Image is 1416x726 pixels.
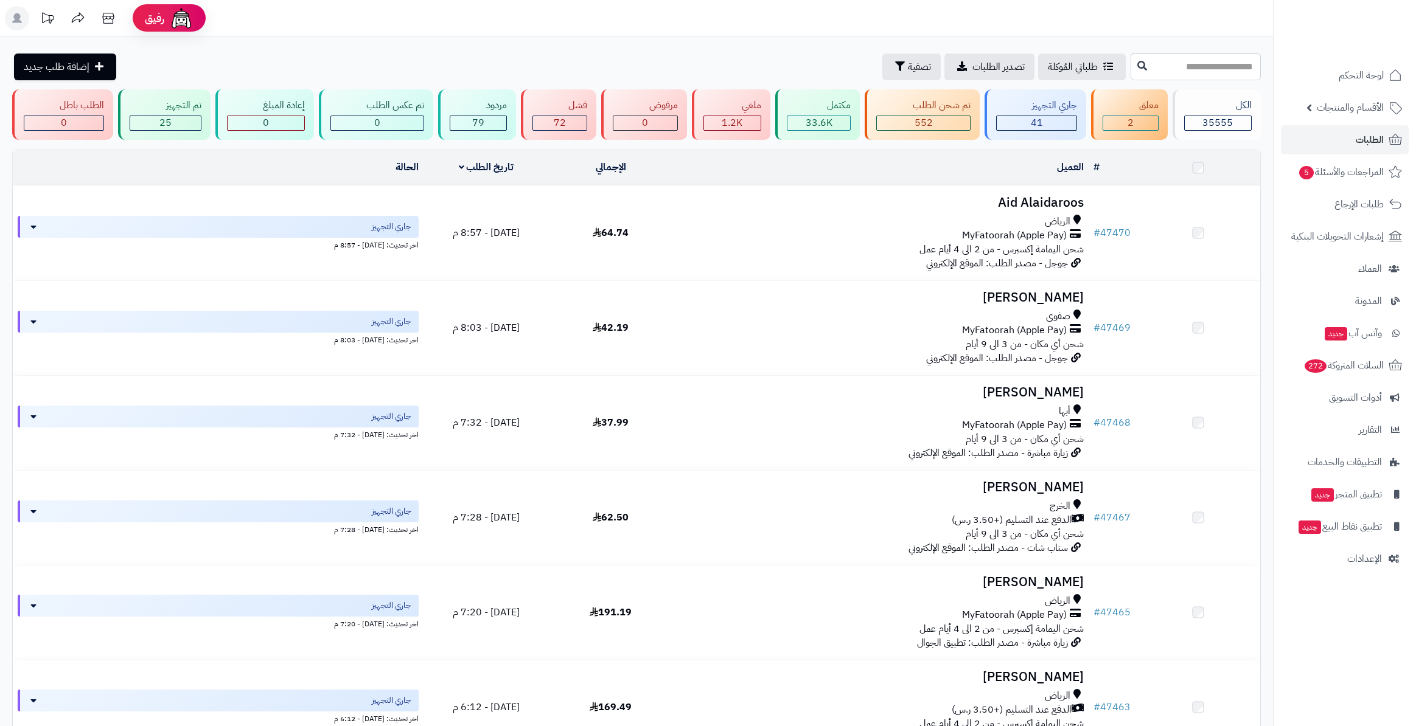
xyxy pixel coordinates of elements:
a: #47465 [1093,605,1131,620]
span: 25 [159,116,172,130]
div: معلق [1103,99,1158,112]
div: الكل [1184,99,1252,112]
h3: [PERSON_NAME] [678,670,1084,684]
div: مرفوض [613,99,677,112]
span: MyFatoorah (Apple Pay) [962,229,1067,243]
span: شحن اليمامة إكسبرس - من 2 الى 4 أيام عمل [919,621,1084,636]
span: تطبيق نقاط البيع [1297,518,1382,535]
a: تصدير الطلبات [944,54,1034,80]
a: مكتمل 33.6K [773,89,862,140]
div: 41 [997,116,1076,130]
span: جوجل - مصدر الطلب: الموقع الإلكتروني [926,351,1068,365]
a: العملاء [1281,254,1409,283]
span: أبها [1059,404,1070,418]
span: الخرج [1050,499,1070,513]
span: 35555 [1202,116,1233,130]
span: السلات المتروكة [1303,357,1384,374]
span: التقارير [1359,421,1382,438]
span: [DATE] - 7:32 م [453,415,520,430]
a: إشعارات التحويلات البنكية [1281,222,1409,251]
div: اخر تحديث: [DATE] - 7:28 م [18,522,419,535]
span: MyFatoorah (Apple Pay) [962,418,1067,432]
h3: [PERSON_NAME] [678,480,1084,494]
span: MyFatoorah (Apple Pay) [962,608,1067,622]
span: [DATE] - 7:28 م [453,510,520,525]
span: # [1093,700,1100,714]
span: وآتس آب [1324,325,1382,342]
a: أدوات التسويق [1281,383,1409,412]
span: 42.19 [593,320,629,335]
h3: Aid Alaidaroos [678,196,1084,210]
div: 2 [1103,116,1157,130]
span: تصفية [908,60,931,74]
a: العميل [1057,160,1084,175]
h3: [PERSON_NAME] [678,575,1084,589]
span: زيارة مباشرة - مصدر الطلب: تطبيق الجوال [917,635,1068,650]
a: التقارير [1281,415,1409,444]
span: [DATE] - 6:12 م [453,700,520,714]
div: تم التجهيز [130,99,201,112]
div: إعادة المبلغ [227,99,305,112]
h3: [PERSON_NAME] [678,385,1084,399]
div: تم شحن الطلب [876,99,970,112]
span: 0 [374,116,380,130]
a: تاريخ الطلب [459,160,514,175]
a: السلات المتروكة272 [1281,351,1409,380]
span: # [1093,320,1100,335]
a: طلباتي المُوكلة [1038,54,1126,80]
span: التطبيقات والخدمات [1308,454,1382,471]
span: جديد [1325,327,1347,341]
span: 64.74 [593,226,629,240]
span: 0 [642,116,648,130]
span: 33.6K [806,116,832,130]
a: تم التجهيز 25 [116,89,212,140]
div: مردود [450,99,506,112]
div: فشل [532,99,587,112]
span: الدفع عند التسليم (+3.50 ر.س) [952,513,1072,527]
span: الأقسام والمنتجات [1317,99,1384,116]
a: فشل 72 [518,89,599,140]
a: تم شحن الطلب 552 [862,89,982,140]
a: الكل35555 [1170,89,1263,140]
a: #47467 [1093,510,1131,525]
span: 79 [472,116,484,130]
span: [DATE] - 8:57 م [453,226,520,240]
a: الطلبات [1281,125,1409,154]
div: 0 [24,116,103,130]
div: اخر تحديث: [DATE] - 7:20 م [18,617,419,629]
span: جاري التجهيز [372,694,411,707]
span: جاري التجهيز [372,410,411,423]
div: اخر تحديث: [DATE] - 8:03 م [18,333,419,345]
a: إضافة طلب جديد [14,54,116,80]
a: إعادة المبلغ 0 [213,89,316,140]
span: # [1093,605,1100,620]
span: # [1093,226,1100,240]
div: 33631 [787,116,850,130]
div: تم عكس الطلب [330,99,424,112]
a: تحديثات المنصة [32,6,63,33]
div: 25 [130,116,200,130]
span: طلبات الإرجاع [1334,196,1384,213]
span: لوحة التحكم [1339,67,1384,84]
span: الدفع عند التسليم (+3.50 ر.س) [952,703,1072,717]
div: 0 [228,116,304,130]
a: #47468 [1093,415,1131,430]
a: #47470 [1093,226,1131,240]
span: الإعدادات [1347,550,1382,567]
span: جاري التجهيز [372,221,411,233]
span: شحن أي مكان - من 3 الى 9 أيام [966,337,1084,351]
span: تطبيق المتجر [1310,486,1382,503]
span: صفوى [1046,309,1070,323]
span: 191.19 [590,605,632,620]
span: جديد [1299,520,1321,534]
a: مردود 79 [436,89,518,140]
span: 0 [61,116,67,130]
span: 5 [1299,166,1314,179]
span: 0 [263,116,269,130]
img: ai-face.png [169,6,194,30]
a: وآتس آبجديد [1281,319,1409,348]
span: MyFatoorah (Apple Pay) [962,323,1067,337]
a: التطبيقات والخدمات [1281,448,1409,477]
div: 72 [533,116,587,130]
span: جاري التجهيز [372,600,411,612]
